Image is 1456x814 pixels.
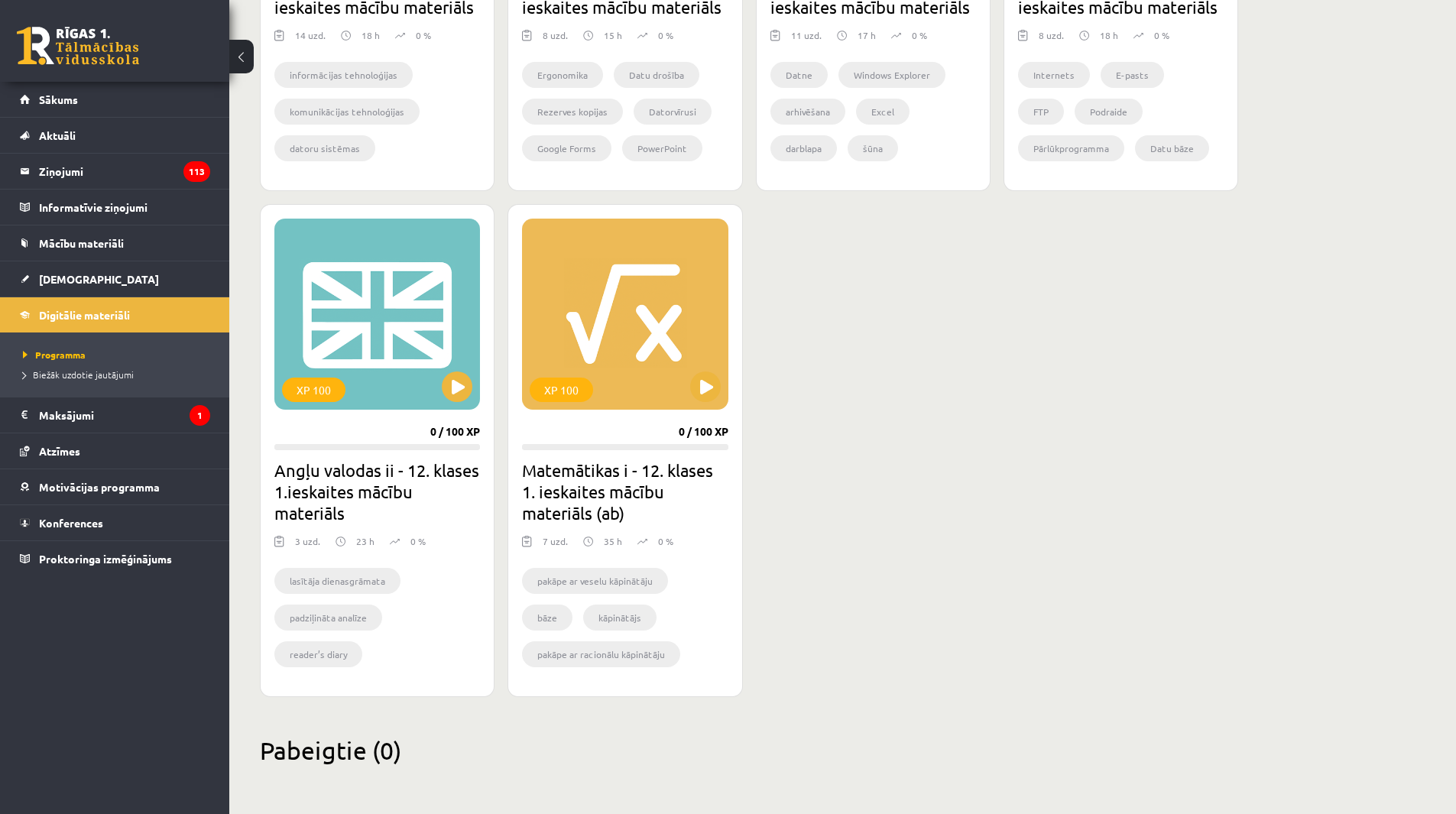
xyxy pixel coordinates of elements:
li: kāpinātājs [583,605,657,631]
li: Ergonomika [522,62,603,88]
li: Excel [856,99,910,125]
li: padziļināta analīze [274,605,382,631]
legend: Maksājumi [39,397,210,433]
p: 18 h [362,28,380,42]
p: 0 % [1154,28,1169,42]
a: [DEMOGRAPHIC_DATA] [20,261,210,297]
a: Programma [23,348,214,362]
legend: Informatīvie ziņojumi [39,190,210,225]
span: Proktoringa izmēģinājums [39,552,172,566]
p: 0 % [658,28,673,42]
div: 8 uzd. [1039,28,1064,51]
a: Motivācijas programma [20,469,210,504]
span: Programma [23,349,86,361]
div: 8 uzd. [543,28,568,51]
a: Biežāk uzdotie jautājumi [23,368,214,381]
span: Atzīmes [39,444,80,458]
div: XP 100 [530,378,593,402]
h2: Angļu valodas ii - 12. klases 1.ieskaites mācību materiāls [274,459,480,524]
li: reader’s diary [274,641,362,667]
a: Konferences [20,505,210,540]
li: FTP [1018,99,1064,125]
a: Atzīmes [20,433,210,469]
li: pakāpe ar veselu kāpinātāju [522,568,668,594]
li: Podraide [1075,99,1143,125]
span: Biežāk uzdotie jautājumi [23,368,134,381]
div: 14 uzd. [295,28,326,51]
div: 3 uzd. [295,534,320,557]
li: pakāpe ar racionālu kāpinātāju [522,641,680,667]
li: datoru sistēmas [274,135,375,161]
li: Datu drošība [614,62,699,88]
span: Konferences [39,516,103,530]
a: Rīgas 1. Tālmācības vidusskola [17,27,139,65]
span: Motivācijas programma [39,480,160,494]
span: [DEMOGRAPHIC_DATA] [39,272,159,286]
p: 0 % [912,28,927,42]
a: Proktoringa izmēģinājums [20,541,210,576]
div: 7 uzd. [543,534,568,557]
a: Aktuāli [20,118,210,153]
li: komunikācijas tehnoloģijas [274,99,420,125]
li: Rezerves kopijas [522,99,623,125]
p: 15 h [604,28,622,42]
a: Ziņojumi113 [20,154,210,189]
a: Informatīvie ziņojumi [20,190,210,225]
a: Maksājumi1 [20,397,210,433]
p: 0 % [410,534,426,548]
div: XP 100 [282,378,345,402]
h2: Matemātikas i - 12. klases 1. ieskaites mācību materiāls (ab) [522,459,728,524]
li: Datu bāze [1135,135,1209,161]
li: lasītāja dienasgrāmata [274,568,400,594]
p: 18 h [1100,28,1118,42]
i: 1 [190,405,210,426]
li: šūna [848,135,898,161]
div: 11 uzd. [791,28,822,51]
a: Sākums [20,82,210,117]
span: Aktuāli [39,128,76,142]
legend: Ziņojumi [39,154,210,189]
a: Mācību materiāli [20,225,210,261]
a: Digitālie materiāli [20,297,210,332]
h2: Pabeigtie (0) [260,735,1238,765]
li: Internets [1018,62,1090,88]
li: Datne [770,62,828,88]
li: darblapa [770,135,837,161]
span: Digitālie materiāli [39,308,130,322]
i: 113 [183,161,210,182]
p: 0 % [658,534,673,548]
span: Mācību materiāli [39,236,124,250]
p: 0 % [416,28,431,42]
li: bāze [522,605,572,631]
li: PowerPoint [622,135,702,161]
li: arhivēšana [770,99,845,125]
span: Sākums [39,92,78,106]
li: Windows Explorer [838,62,945,88]
li: Google Forms [522,135,611,161]
li: E-pasts [1101,62,1164,88]
li: Pārlūkprogramma [1018,135,1124,161]
li: informācijas tehnoloģijas [274,62,413,88]
p: 35 h [604,534,622,548]
li: Datorvīrusi [634,99,712,125]
p: 17 h [858,28,876,42]
p: 23 h [356,534,375,548]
